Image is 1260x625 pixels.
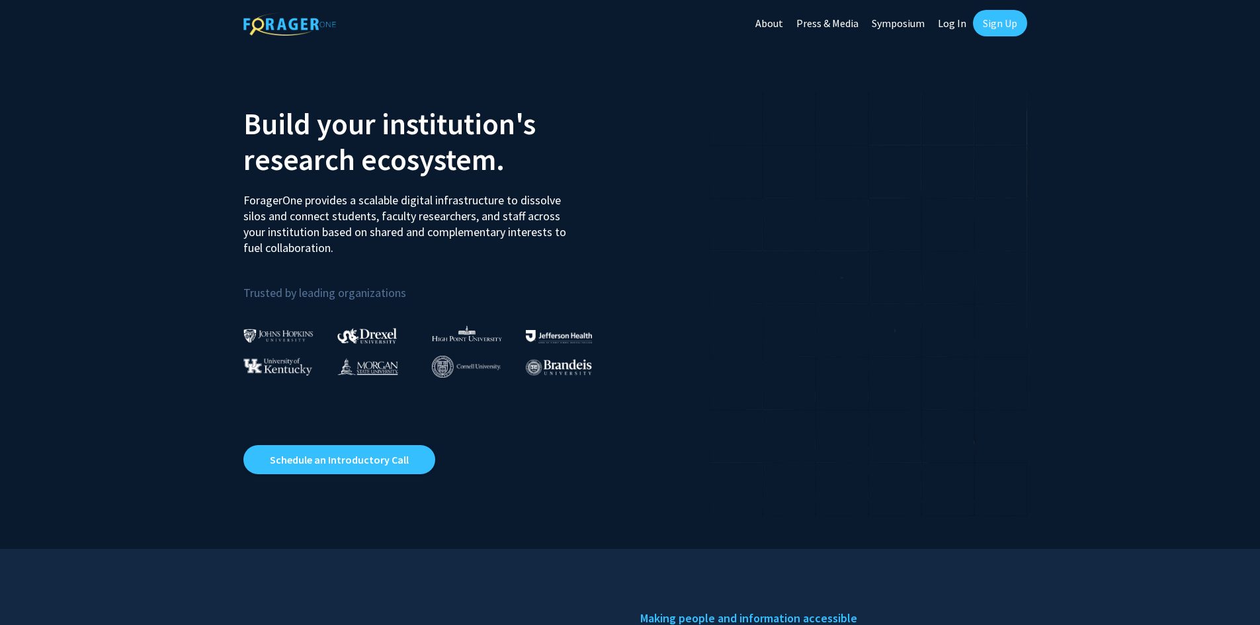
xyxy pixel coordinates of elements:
img: Brandeis University [526,359,592,376]
a: Sign Up [973,10,1027,36]
img: University of Kentucky [243,358,312,376]
img: High Point University [432,325,502,341]
h2: Build your institution's research ecosystem. [243,106,620,177]
img: ForagerOne Logo [243,13,336,36]
a: Opens in a new tab [243,445,435,474]
p: ForagerOne provides a scalable digital infrastructure to dissolve silos and connect students, fac... [243,183,575,256]
img: Cornell University [432,356,501,378]
img: Johns Hopkins University [243,329,314,343]
img: Drexel University [337,328,397,343]
p: Trusted by leading organizations [243,267,620,303]
img: Thomas Jefferson University [526,330,592,343]
img: Morgan State University [337,358,398,375]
